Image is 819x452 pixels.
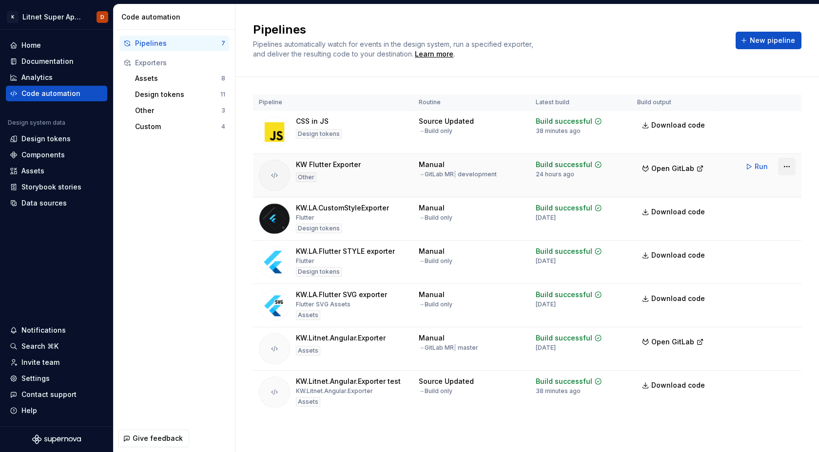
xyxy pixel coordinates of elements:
div: Assets [296,346,320,356]
div: → GitLab MR development [419,170,497,178]
a: Download code [637,116,711,134]
span: Run [755,162,768,171]
button: Open GitLab [637,333,708,351]
div: Build successful [536,333,592,343]
a: Download code [637,203,711,221]
div: D [100,13,104,21]
div: → Build only [419,301,452,308]
div: Manual [419,333,445,343]
span: Pipelines automatically watch for events in the design system, run a specified exporter, and deli... [253,40,535,58]
div: KW.Litnet.Angular.Exporter [296,333,386,343]
div: [DATE] [536,257,556,265]
div: KW.Litnet.Angular.Exporter [296,387,373,395]
div: Design tokens [296,224,342,233]
div: Other [135,106,221,115]
div: 38 minutes ago [536,127,581,135]
div: → Build only [419,127,452,135]
a: Learn more [415,49,453,59]
div: Assets [135,74,221,83]
th: Pipeline [253,94,413,111]
div: 11 [220,91,225,98]
div: 3 [221,107,225,114]
button: Assets8 [131,71,229,86]
div: Notifications [21,325,66,335]
span: | [454,344,456,351]
button: Run [741,158,774,175]
th: Build output [631,94,717,111]
button: KLitnet Super App 2.0.D [2,6,111,27]
a: Assets [6,163,107,179]
a: Download code [637,246,711,264]
div: Exporters [135,58,225,68]
button: New pipeline [736,32,801,49]
button: Custom4 [131,119,229,134]
div: KW Flutter Exporter [296,160,361,169]
span: Open GitLab [651,337,694,347]
div: [DATE] [536,344,556,352]
button: Search ⌘K [6,339,107,354]
div: Flutter [296,257,314,265]
th: Routine [413,94,530,111]
div: Storybook stories [21,182,81,192]
div: 24 hours ago [536,170,574,178]
button: Design tokens11 [131,87,229,102]
div: Manual [419,203,445,213]
div: Design tokens [135,90,220,99]
div: Code automation [121,12,231,22]
a: Design tokens [6,131,107,147]
div: Design system data [8,119,65,127]
div: Build successful [536,290,592,300]
div: Other [296,172,316,182]
span: Download code [651,380,705,390]
a: Storybook stories [6,179,107,195]
button: Help [6,403,107,418]
span: Download code [651,207,705,217]
span: New pipeline [750,36,795,45]
div: K [7,11,19,23]
div: Analytics [21,73,53,82]
div: Build successful [536,377,592,386]
div: → GitLab MR master [419,344,478,352]
a: Analytics [6,70,107,85]
h2: Pipelines [253,22,724,38]
span: Download code [651,120,705,130]
div: Design tokens [296,129,342,139]
div: Flutter SVG Assets [296,301,351,308]
button: Open GitLab [637,160,708,177]
div: Manual [419,160,445,169]
span: Download code [651,250,705,260]
div: → Build only [419,214,452,222]
span: Give feedback [133,433,183,443]
a: Code automation [6,86,107,101]
div: Data sources [21,198,67,208]
div: Manual [419,290,445,300]
div: Assets [296,310,320,320]
a: Home [6,38,107,53]
div: Design tokens [296,267,342,277]
div: Design tokens [21,134,71,144]
div: Assets [296,397,320,407]
button: Contact support [6,387,107,402]
a: Download code [637,377,711,394]
a: Supernova Logo [32,434,81,444]
div: Search ⌘K [21,341,58,351]
div: [DATE] [536,214,556,222]
div: Build successful [536,203,592,213]
div: Source Updated [419,116,474,126]
a: Components [6,147,107,163]
button: Other3 [131,103,229,118]
div: Code automation [21,89,80,98]
button: Give feedback [118,430,189,447]
a: Documentation [6,54,107,69]
div: KW.LA.Flutter SVG exporter [296,290,387,300]
div: Help [21,406,37,415]
button: Pipelines7 [119,36,229,51]
div: Manual [419,246,445,256]
div: KW.LA.CustomStyleExporter [296,203,389,213]
div: Flutter [296,214,314,222]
